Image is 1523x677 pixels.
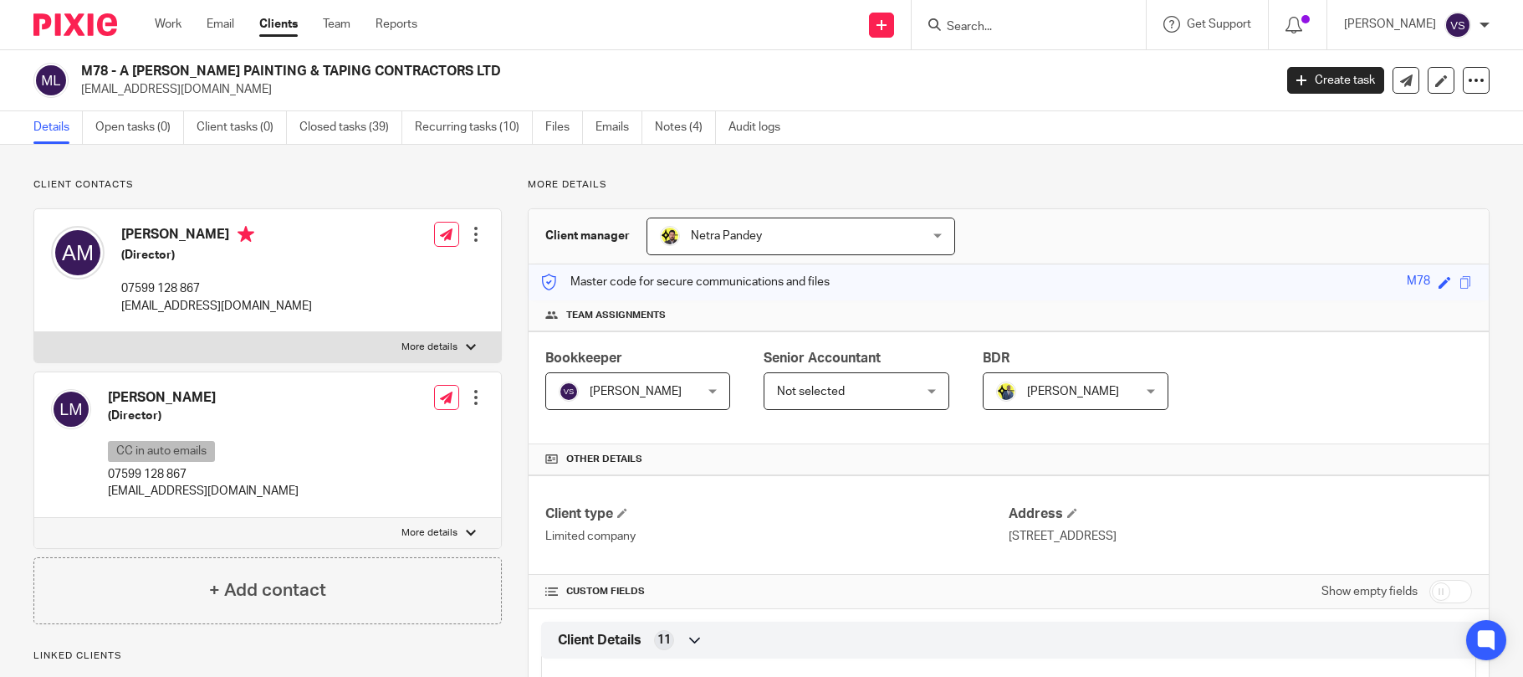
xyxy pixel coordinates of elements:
[1344,16,1436,33] p: [PERSON_NAME]
[1287,67,1384,94] a: Create task
[121,298,312,315] p: [EMAIL_ADDRESS][DOMAIN_NAME]
[655,111,716,144] a: Notes (4)
[33,111,83,144] a: Details
[108,466,299,483] p: 07599 128 867
[259,16,298,33] a: Clients
[1009,528,1472,545] p: [STREET_ADDRESS]
[691,230,762,242] span: Netra Pandey
[81,63,1026,80] h2: M78 - A [PERSON_NAME] PAINTING & TAPING CONTRACTORS LTD
[401,526,457,540] p: More details
[728,111,793,144] a: Audit logs
[299,111,402,144] a: Closed tasks (39)
[541,274,830,290] p: Master code for secure communications and files
[764,351,881,365] span: Senior Accountant
[108,483,299,500] p: [EMAIL_ADDRESS][DOMAIN_NAME]
[108,389,299,407] h4: [PERSON_NAME]
[155,16,181,33] a: Work
[33,649,502,663] p: Linked clients
[660,226,680,246] img: Netra-New-Starbridge-Yellow.jpg
[108,408,299,424] h5: (Director)
[528,178,1490,192] p: More details
[996,382,1016,402] img: Dennis-Starbridge.jpg
[121,280,312,297] p: 07599 128 867
[1009,505,1472,523] h4: Address
[545,585,1009,598] h4: CUSTOM FIELDS
[197,111,287,144] a: Client tasks (0)
[33,13,117,36] img: Pixie
[545,111,583,144] a: Files
[983,351,1009,365] span: BDR
[207,16,234,33] a: Email
[1444,12,1471,38] img: svg%3E
[657,632,671,649] span: 11
[777,386,845,397] span: Not selected
[376,16,417,33] a: Reports
[1321,583,1418,600] label: Show empty fields
[545,351,622,365] span: Bookkeeper
[108,441,215,462] p: CC in auto emails
[1027,386,1119,397] span: [PERSON_NAME]
[595,111,642,144] a: Emails
[209,577,326,603] h4: + Add contact
[95,111,184,144] a: Open tasks (0)
[33,63,69,98] img: svg%3E
[1187,18,1251,30] span: Get Support
[590,386,682,397] span: [PERSON_NAME]
[545,528,1009,545] p: Limited company
[1407,273,1430,292] div: M78
[545,228,630,244] h3: Client manager
[51,226,105,280] img: svg%3E
[566,453,642,466] span: Other details
[415,111,533,144] a: Recurring tasks (10)
[238,226,254,243] i: Primary
[33,178,502,192] p: Client contacts
[545,505,1009,523] h4: Client type
[51,389,91,429] img: svg%3E
[81,81,1262,98] p: [EMAIL_ADDRESS][DOMAIN_NAME]
[121,226,312,247] h4: [PERSON_NAME]
[566,309,666,322] span: Team assignments
[401,341,457,354] p: More details
[323,16,350,33] a: Team
[945,20,1096,35] input: Search
[558,632,641,649] span: Client Details
[559,382,579,402] img: svg%3E
[121,247,312,264] h5: (Director)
